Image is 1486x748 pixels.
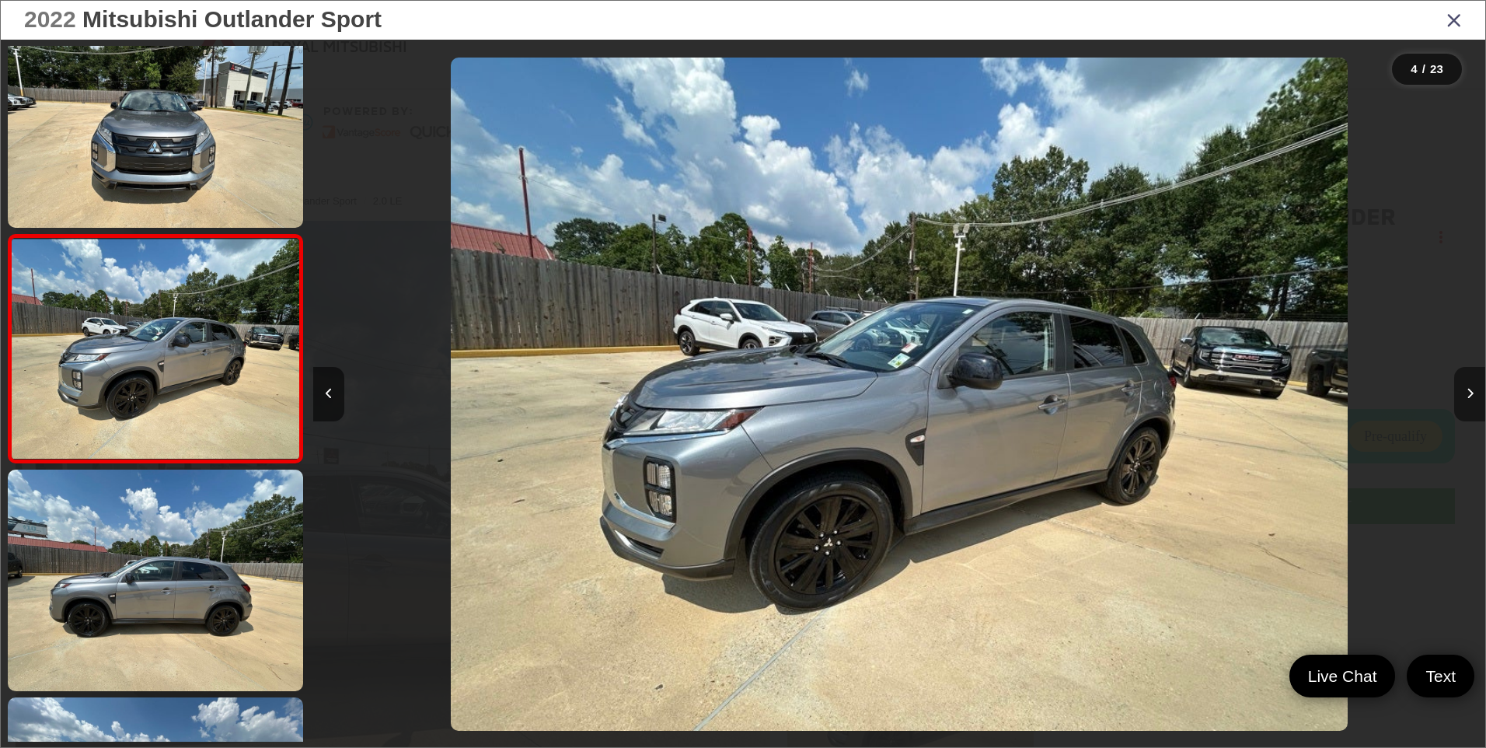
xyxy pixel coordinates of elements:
a: Live Chat [1289,655,1396,697]
button: Previous image [313,367,344,421]
a: Text [1407,655,1474,697]
button: Next image [1454,367,1485,421]
span: Text [1418,666,1463,687]
img: 2022 Mitsubishi Outlander Sport 2.0 LE [9,239,302,459]
span: Mitsubishi Outlander Sport [82,6,382,32]
span: 4 [1411,62,1417,75]
img: 2022 Mitsubishi Outlander Sport 2.0 LE [5,4,306,230]
span: 2022 [24,6,76,32]
span: / [1421,64,1427,75]
span: Live Chat [1300,666,1385,687]
div: 2022 Mitsubishi Outlander Sport 2.0 LE 3 [313,58,1485,731]
img: 2022 Mitsubishi Outlander Sport 2.0 LE [5,467,306,694]
img: 2022 Mitsubishi Outlander Sport 2.0 LE [451,58,1348,731]
i: Close gallery [1446,9,1462,30]
span: 23 [1430,62,1443,75]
